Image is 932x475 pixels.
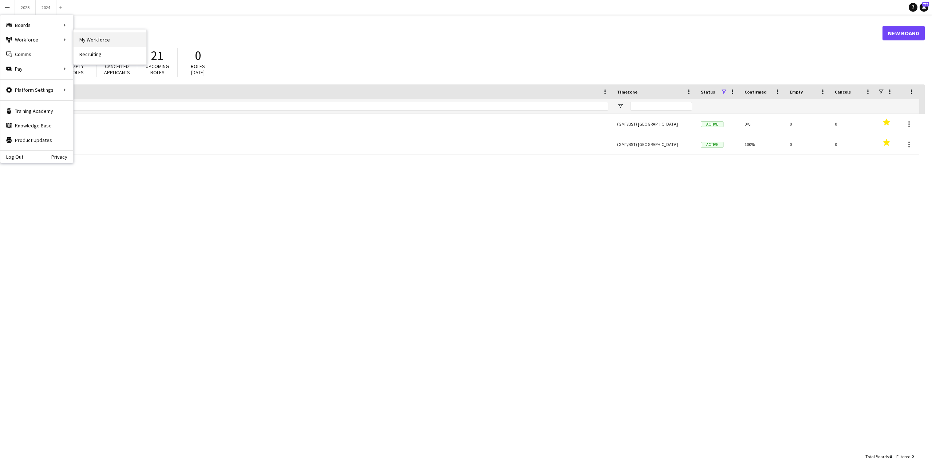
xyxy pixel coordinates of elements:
div: 100% [740,134,785,154]
a: 2024 [17,114,608,134]
a: New Board [882,26,925,40]
div: : [896,450,914,464]
span: Confirmed [745,89,767,95]
button: 2025 [15,0,36,15]
div: (GMT/BST) [GEOGRAPHIC_DATA] [613,114,696,134]
span: Empty roles [70,63,84,76]
a: Privacy [51,154,73,160]
a: 2025 [17,134,608,155]
span: 8 [890,454,892,459]
div: 0 [785,114,830,134]
span: 2 [912,454,914,459]
span: 772 [922,2,929,7]
span: Upcoming roles [146,63,169,76]
div: 0% [740,114,785,134]
input: Board name Filter Input [30,102,608,111]
span: Timezone [617,89,637,95]
div: : [865,450,892,464]
span: Active [701,142,723,147]
input: Timezone Filter Input [630,102,692,111]
span: Total Boards [865,454,889,459]
div: (GMT/BST) [GEOGRAPHIC_DATA] [613,134,696,154]
a: Log Out [0,154,23,160]
span: Cancelled applicants [104,63,130,76]
div: Platform Settings [0,83,73,97]
div: Workforce [0,32,73,47]
div: 0 [785,134,830,154]
span: 0 [195,48,201,64]
a: Recruiting [74,47,146,62]
span: Roles [DATE] [191,63,205,76]
div: 0 [830,114,876,134]
div: Boards [0,18,73,32]
span: Status [701,89,715,95]
span: Cancels [835,89,851,95]
span: Empty [790,89,803,95]
span: Active [701,122,723,127]
a: 772 [920,3,928,12]
div: Pay [0,62,73,76]
a: Knowledge Base [0,118,73,133]
span: Filtered [896,454,911,459]
div: 0 [830,134,876,154]
a: My Workforce [74,32,146,47]
span: 21 [151,48,163,64]
a: Comms [0,47,73,62]
a: Product Updates [0,133,73,147]
a: Training Academy [0,104,73,118]
h1: Boards [13,28,882,39]
button: 2024 [36,0,56,15]
button: Open Filter Menu [617,103,624,110]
